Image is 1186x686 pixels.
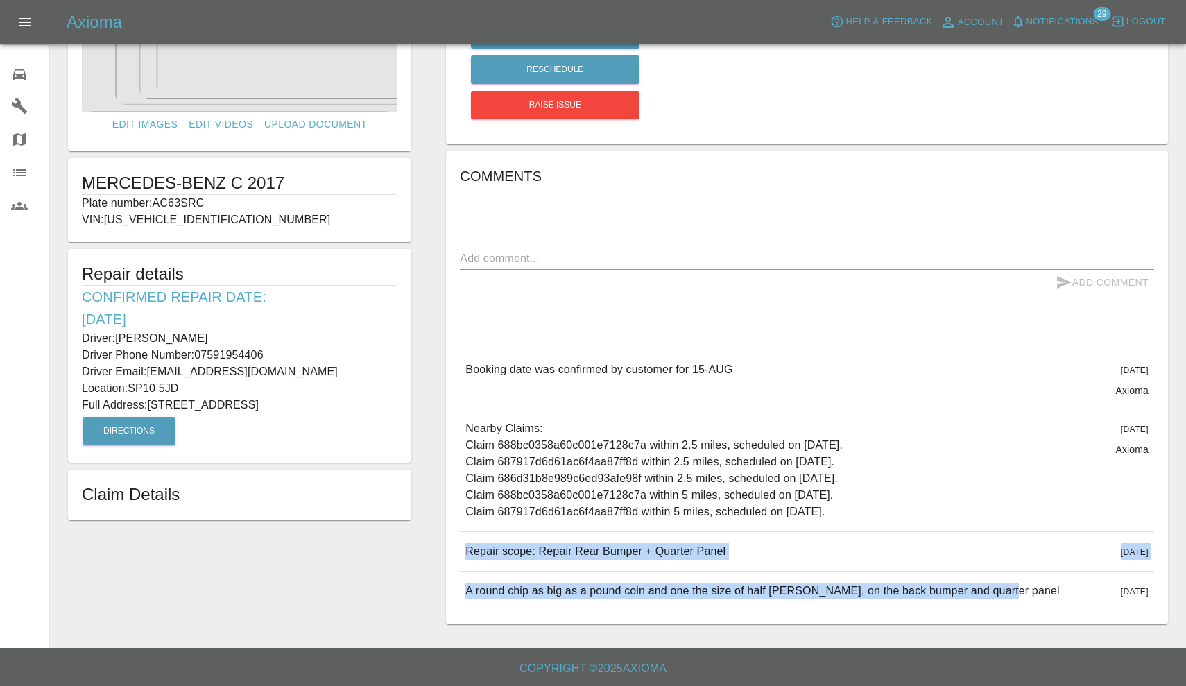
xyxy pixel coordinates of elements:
span: [DATE] [1121,547,1149,557]
button: Reschedule [471,55,639,84]
h5: Repair details [82,263,397,285]
h6: Copyright © 2025 Axioma [11,659,1175,678]
span: 29 [1093,7,1110,21]
button: Notifications [1008,11,1102,33]
p: Nearby Claims: Claim 688bc0358a60c001e7128c7a within 2.5 miles, scheduled on [DATE]. Claim 687917... [465,420,843,520]
button: Directions [83,417,175,445]
h1: MERCEDES-BENZ C 2017 [82,172,397,194]
p: Axioma [1115,384,1149,397]
p: Plate number: AC63SRC [82,195,397,212]
span: Logout [1126,14,1166,30]
p: A round chip as big as a pound coin and one the size of half [PERSON_NAME], on the back bumper an... [465,583,1059,599]
p: Location: SP10 5JD [82,380,397,397]
button: Open drawer [8,6,42,39]
p: Driver Email: [EMAIL_ADDRESS][DOMAIN_NAME] [82,363,397,380]
button: Logout [1108,11,1169,33]
a: Account [936,11,1008,33]
button: Raise issue [471,91,639,119]
a: Edit Images [107,112,183,137]
span: Help & Feedback [845,14,932,30]
button: Help & Feedback [827,11,936,33]
span: [DATE] [1121,587,1149,597]
span: Notifications [1026,14,1099,30]
p: Booking date was confirmed by customer for 15-AUG [465,361,732,378]
span: [DATE] [1121,366,1149,375]
span: Account [958,15,1004,31]
p: Driver Phone Number: 07591954406 [82,347,397,363]
a: Upload Document [259,112,372,137]
h1: Claim Details [82,483,397,506]
p: Repair scope: Repair Rear Bumper + Quarter Panel [465,543,725,560]
p: VIN: [US_VEHICLE_IDENTIFICATION_NUMBER] [82,212,397,228]
p: Axioma [1115,443,1149,456]
a: Edit Videos [183,112,259,137]
p: Full Address: [STREET_ADDRESS] [82,397,397,413]
span: [DATE] [1121,425,1149,434]
h5: Axioma [67,11,122,33]
p: Driver: [PERSON_NAME] [82,330,397,347]
h6: Comments [460,165,1154,187]
h6: Confirmed Repair Date: [DATE] [82,286,397,330]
